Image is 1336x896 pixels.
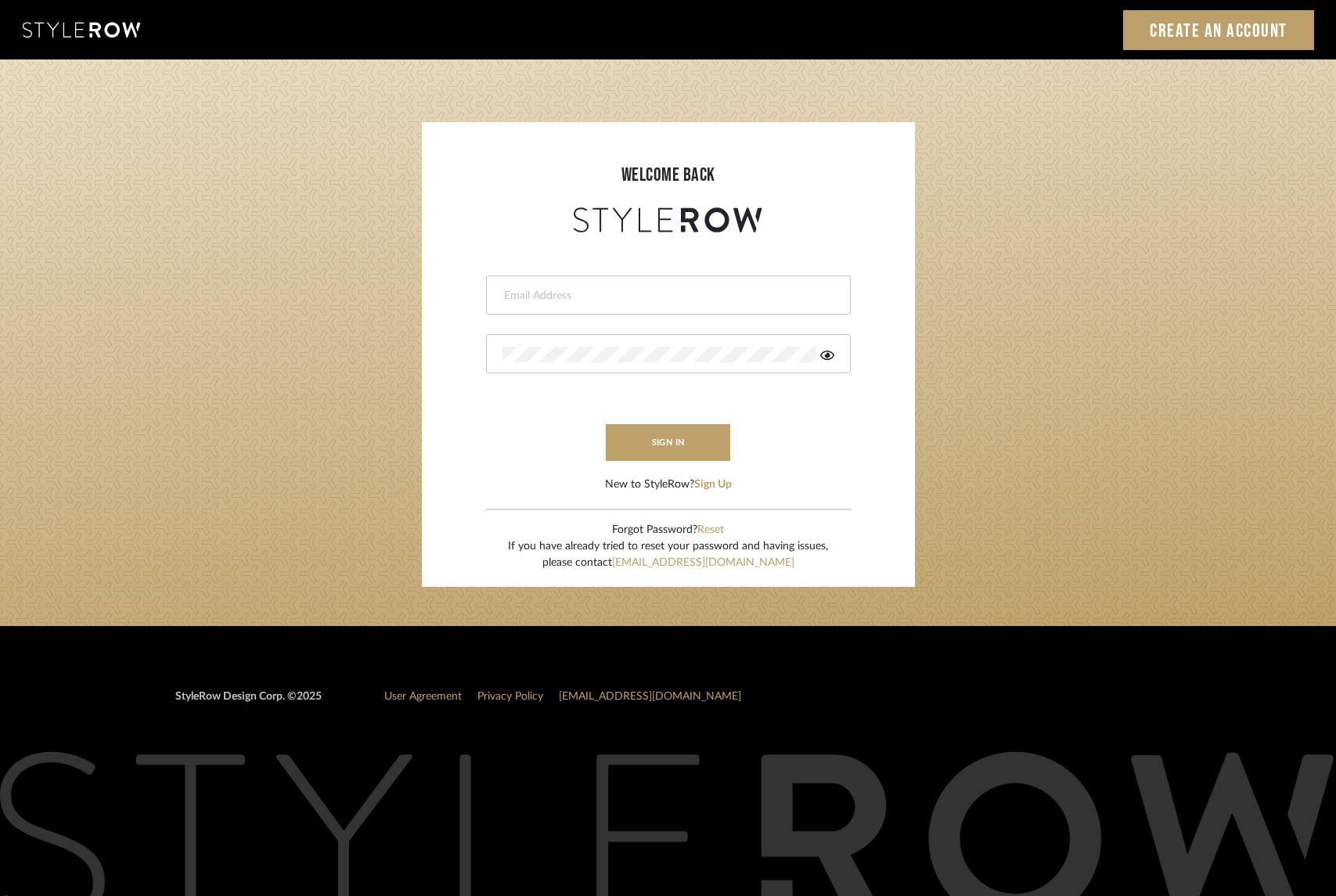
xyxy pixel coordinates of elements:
[559,691,741,702] a: [EMAIL_ADDRESS][DOMAIN_NAME]
[508,538,828,571] div: If you have already tried to reset your password and having issues, please contact
[1123,10,1314,50] a: Create an Account
[697,522,724,538] button: Reset
[175,689,322,718] div: StyleRow Design Corp. ©2025
[606,424,731,461] button: sign in
[508,522,828,538] div: Forgot Password?
[438,161,899,189] div: welcome back
[605,477,732,493] div: New to StyleRow?
[694,477,732,493] button: Sign Up
[612,557,794,568] a: [EMAIL_ADDRESS][DOMAIN_NAME]
[477,691,543,702] a: Privacy Policy
[384,691,462,702] a: User Agreement
[502,288,830,304] input: Email Address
